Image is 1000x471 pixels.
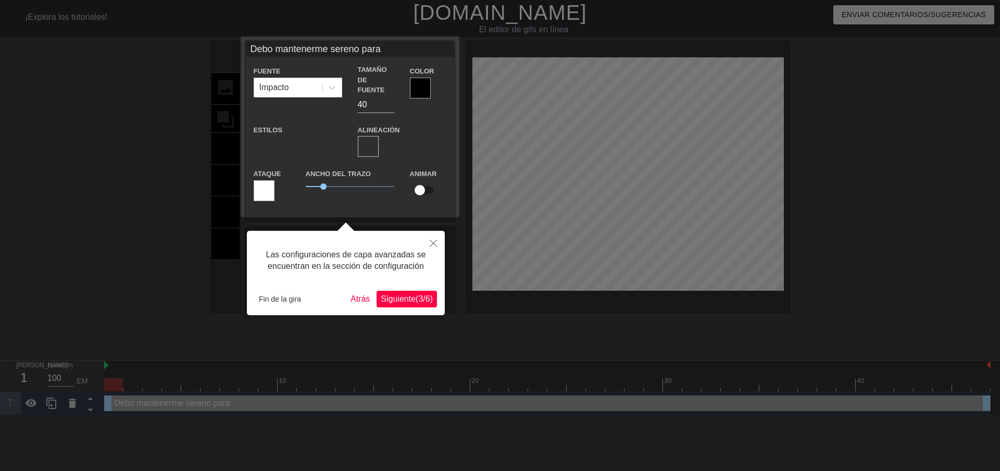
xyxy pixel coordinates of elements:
[416,294,418,303] font: (
[266,250,426,270] font: Las configuraciones de capa avanzadas se encuentran en la sección de configuración
[426,294,430,303] font: 6
[259,295,301,303] font: Fin de la gira
[346,291,374,307] button: Atrás
[377,291,437,307] button: Próximo
[255,291,305,307] button: Fin de la gira
[351,294,370,303] font: Atrás
[423,294,425,303] font: /
[418,294,423,303] font: 3
[422,231,445,255] button: Cerca
[430,294,433,303] font: )
[381,294,416,303] font: Siguiente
